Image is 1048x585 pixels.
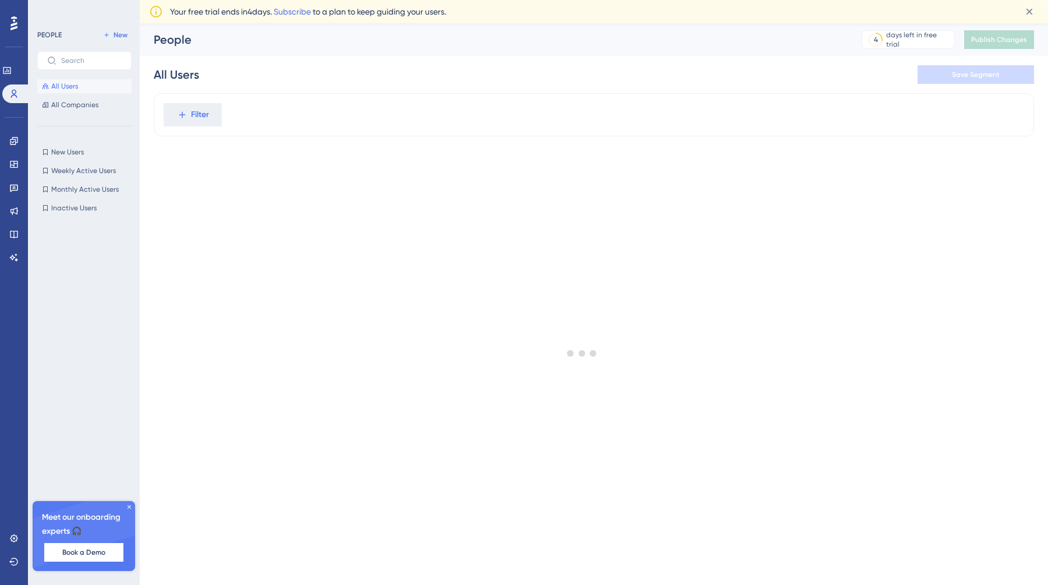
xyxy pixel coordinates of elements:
span: Book a Demo [62,548,105,557]
span: Publish Changes [971,35,1027,44]
button: Weekly Active Users [37,164,132,178]
div: 4 [874,35,878,44]
button: Publish Changes [964,30,1034,49]
button: Book a Demo [44,543,123,562]
button: New [99,28,132,42]
span: Inactive Users [51,203,97,213]
span: Monthly Active Users [51,185,119,194]
button: New Users [37,145,132,159]
button: Monthly Active Users [37,182,132,196]
span: Save Segment [952,70,1000,79]
div: All Users [154,66,199,83]
div: days left in free trial [886,30,951,49]
span: New [114,30,128,40]
div: People [154,31,833,48]
button: All Companies [37,98,132,112]
span: Weekly Active Users [51,166,116,175]
button: Inactive Users [37,201,132,215]
button: Save Segment [918,65,1034,84]
span: Your free trial ends in 4 days. to a plan to keep guiding your users. [170,5,446,19]
div: PEOPLE [37,30,62,40]
span: All Companies [51,100,98,110]
button: All Users [37,79,132,93]
span: All Users [51,82,78,91]
span: Meet our onboarding experts 🎧 [42,510,126,538]
span: New Users [51,147,84,157]
a: Subscribe [274,7,311,16]
input: Search [61,57,122,65]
